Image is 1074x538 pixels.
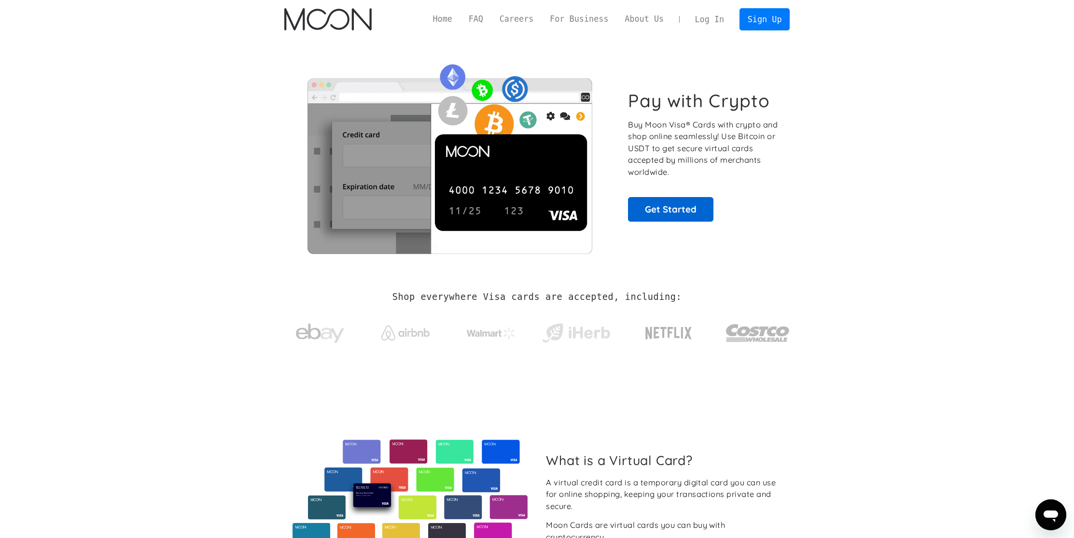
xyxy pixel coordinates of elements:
[455,318,527,344] a: Walmart
[284,8,372,30] a: home
[628,197,713,221] a: Get Started
[687,9,732,30] a: Log In
[628,90,770,112] h1: Pay with Crypto
[540,321,612,346] img: iHerb
[725,315,790,351] img: Costco
[284,309,356,354] a: ebay
[491,13,542,25] a: Careers
[626,311,712,350] a: Netflix
[284,57,615,254] img: Moon Cards let you spend your crypto anywhere Visa is accepted.
[284,8,372,30] img: Moon Logo
[381,326,430,340] img: Airbnb
[540,311,612,351] a: iHerb
[460,13,491,25] a: FAQ
[644,321,693,345] img: Netflix
[725,305,790,356] a: Costco
[296,318,344,349] img: ebay
[739,8,790,30] a: Sign Up
[546,477,782,512] div: A virtual credit card is a temporary digital card you can use for online shopping, keeping your t...
[616,13,672,25] a: About Us
[467,327,515,339] img: Walmart
[392,292,682,302] h2: Shop everywhere Visa cards are accepted, including:
[1035,499,1066,530] iframe: Button to launch messaging window
[542,13,616,25] a: For Business
[546,453,782,468] h2: What is a Virtual Card?
[369,316,441,345] a: Airbnb
[425,13,460,25] a: Home
[628,119,779,178] p: Buy Moon Visa® Cards with crypto and shop online seamlessly! Use Bitcoin or USDT to get secure vi...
